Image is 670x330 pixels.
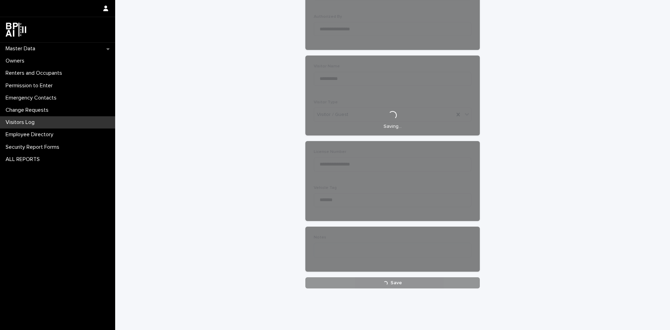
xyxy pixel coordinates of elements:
[3,107,54,113] p: Change Requests
[3,131,59,138] p: Employee Directory
[3,144,65,151] p: Security Report Forms
[3,58,30,64] p: Owners
[3,82,58,89] p: Permission to Enter
[384,124,402,130] p: Saving…
[305,277,480,288] button: Save
[390,280,402,285] span: Save
[3,119,40,126] p: Visitors Log
[3,95,62,101] p: Emergency Contacts
[3,156,45,163] p: ALL REPORTS
[6,23,26,37] img: dwgmcNfxSF6WIOOXiGgu
[3,70,68,76] p: Renters and Occupants
[3,45,41,52] p: Master Data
